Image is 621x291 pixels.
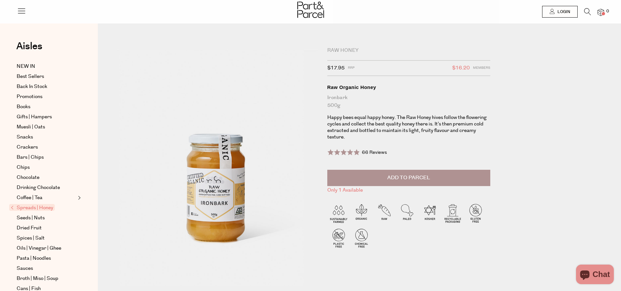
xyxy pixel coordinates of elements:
img: P_P-ICONS-Live_Bec_V11_Recyclable_Packaging.svg [441,202,464,225]
img: P_P-ICONS-Live_Bec_V11_Sustainable_Farmed.svg [327,202,350,225]
img: P_P-ICONS-Live_Bec_V11_Plastic_Free.svg [327,226,350,249]
img: P_P-ICONS-Live_Bec_V11_Organic.svg [350,202,373,225]
span: Chips [17,164,30,171]
span: $17.95 [327,64,345,72]
a: Aisles [16,41,42,58]
span: Back In Stock [17,83,47,91]
div: Raw Honey [327,47,490,54]
a: Coffee | Tea [17,194,76,202]
span: Oils | Vinegar | Ghee [17,244,61,252]
span: Broth | Miso | Soup [17,275,58,283]
img: P_P-ICONS-Live_Bec_V11_Chemical_Free.svg [350,226,373,249]
a: Bars | Chips [17,153,76,161]
img: Part&Parcel [297,2,324,18]
button: Add to Parcel [327,170,490,186]
a: Spices | Salt [17,234,76,242]
span: Books [17,103,30,111]
a: Login [542,6,578,18]
span: Coffee | Tea [17,194,42,202]
inbox-online-store-chat: Shopify online store chat [574,265,616,286]
span: Promotions [17,93,42,101]
span: Best Sellers [17,73,44,80]
span: Aisles [16,39,42,53]
img: Raw Organic Honey [117,50,318,286]
a: Sauces [17,265,76,272]
span: 66 Reviews [362,149,387,156]
span: Dried Fruit [17,224,42,232]
img: P_P-ICONS-Live_Bec_V11_Raw.svg [373,202,396,225]
span: Gifts | Hampers [17,113,52,121]
a: Muesli | Oats [17,123,76,131]
a: Pasta | Noodles [17,255,76,262]
a: Promotions [17,93,76,101]
a: NEW IN [17,63,76,70]
span: Add to Parcel [387,174,430,182]
span: 0 [605,8,611,14]
div: Ironbark 500g [327,94,490,109]
span: Bars | Chips [17,153,44,161]
a: Crackers [17,143,76,151]
a: Spreads | Honey [11,204,76,212]
a: Chips [17,164,76,171]
span: Snacks [17,133,33,141]
span: $16.20 [452,64,470,72]
span: Spices | Salt [17,234,45,242]
a: Snacks [17,133,76,141]
span: Pasta | Noodles [17,255,51,262]
span: Muesli | Oats [17,123,45,131]
span: RRP [348,64,355,72]
span: Spreads | Honey [9,204,55,211]
a: Broth | Miso | Soup [17,275,76,283]
img: P_P-ICONS-Live_Bec_V11_Kosher.svg [419,202,441,225]
p: Happy bees equal happy honey. The Raw Honey hives follow the flowering cycles and collect the bes... [327,114,490,140]
a: 0 [598,9,604,16]
a: Best Sellers [17,73,76,80]
img: P_P-ICONS-Live_Bec_V11_Gluten_Free.svg [464,202,487,225]
span: NEW IN [17,63,35,70]
span: Chocolate [17,174,39,182]
a: Chocolate [17,174,76,182]
span: Sauces [17,265,33,272]
span: Crackers [17,143,38,151]
span: Drinking Chocolate [17,184,60,192]
button: Expand/Collapse Coffee | Tea [76,194,81,202]
span: Seeds | Nuts [17,214,45,222]
span: Login [556,9,570,15]
a: Gifts | Hampers [17,113,76,121]
a: Books [17,103,76,111]
a: Back In Stock [17,83,76,91]
a: Dried Fruit [17,224,76,232]
a: Drinking Chocolate [17,184,76,192]
span: Members [473,64,490,72]
div: Raw Organic Honey [327,84,490,91]
a: Oils | Vinegar | Ghee [17,244,76,252]
a: Seeds | Nuts [17,214,76,222]
img: P_P-ICONS-Live_Bec_V11_Paleo.svg [396,202,419,225]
